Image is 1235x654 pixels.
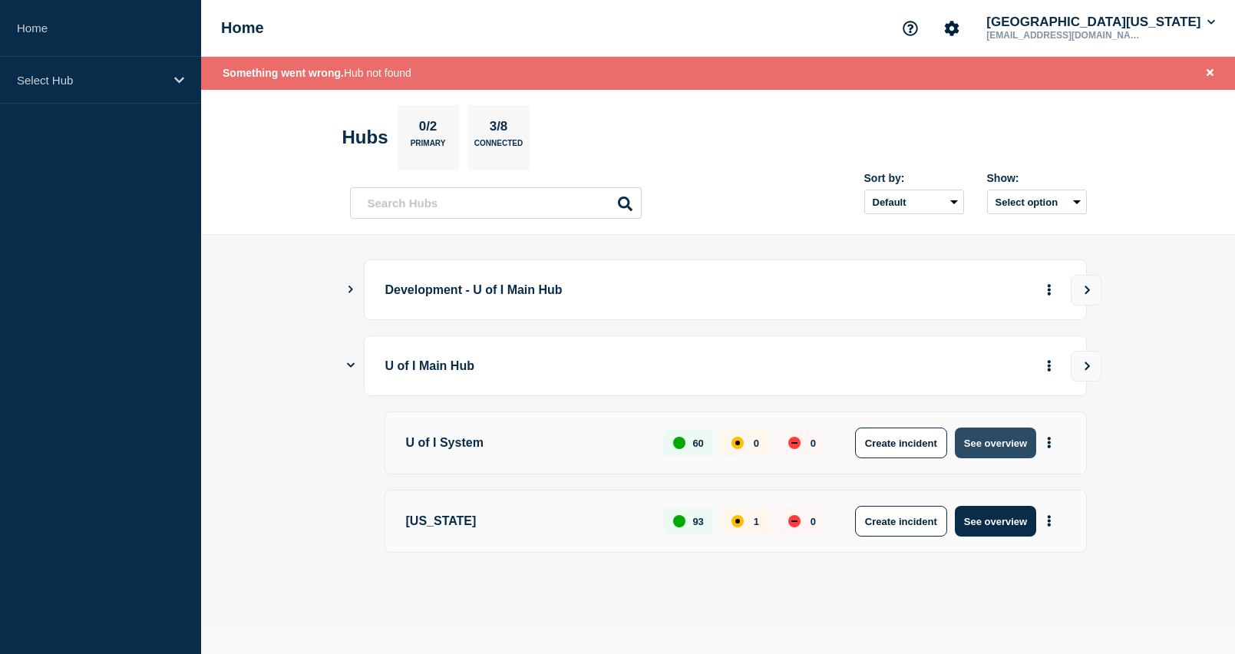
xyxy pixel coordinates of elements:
[754,438,759,449] p: 0
[692,438,703,449] p: 60
[385,276,810,304] p: Development - U of I Main Hub
[754,516,759,527] p: 1
[955,428,1036,458] button: See overview
[342,127,388,148] h2: Hubs
[17,74,164,87] p: Select Hub
[474,139,523,155] p: Connected
[673,437,685,449] div: up
[983,15,1218,30] button: [GEOGRAPHIC_DATA][US_STATE]
[1039,352,1059,380] button: More actions
[788,515,801,527] div: down
[350,187,642,219] input: Search Hubs
[987,172,1087,184] div: Show:
[864,172,964,184] div: Sort by:
[864,190,964,214] select: Sort by
[894,12,926,45] button: Support
[406,506,647,537] p: [US_STATE]
[1039,507,1059,536] button: More actions
[692,516,703,527] p: 93
[484,119,513,139] p: 3/8
[731,515,744,527] div: affected
[406,428,647,458] p: U of I System
[1200,64,1220,82] button: Close banner
[223,67,344,79] span: Something went wrong.
[936,12,968,45] button: Account settings
[1039,429,1059,457] button: More actions
[855,428,947,458] button: Create incident
[673,515,685,527] div: up
[413,119,443,139] p: 0/2
[811,516,816,527] p: 0
[855,506,947,537] button: Create incident
[385,352,810,380] p: U of I Main Hub
[1039,276,1059,304] button: More actions
[223,67,411,79] span: Hub not found
[1071,275,1101,306] button: View
[955,506,1036,537] button: See overview
[1071,351,1101,381] button: View
[221,19,264,37] h1: Home
[731,437,744,449] div: affected
[347,284,355,296] button: Show Connected Hubs
[811,438,816,449] p: 0
[347,360,355,372] button: Show Connected Hubs
[411,139,446,155] p: Primary
[983,30,1143,41] p: [EMAIL_ADDRESS][DOMAIN_NAME]
[987,190,1087,214] button: Select option
[788,437,801,449] div: down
